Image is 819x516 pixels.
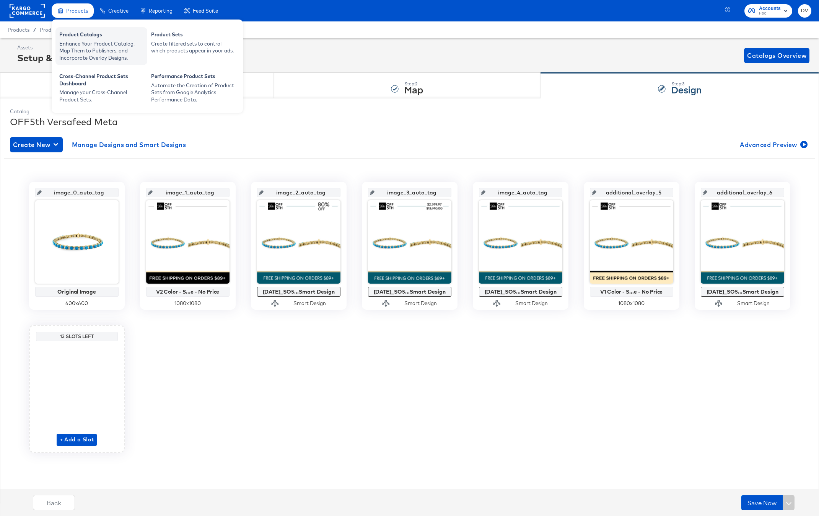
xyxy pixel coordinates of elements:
div: Smart Design [293,300,326,307]
span: Accounts [759,5,781,13]
div: [DATE]_SO5...Smart Design [703,289,782,295]
span: Advanced Preview [740,139,806,150]
div: Catalog [10,108,809,115]
span: / [29,27,40,33]
span: Manage Designs and Smart Designs [72,139,186,150]
div: OFF5th Versafeed Meta [10,115,809,128]
div: Step: 2 [404,81,423,87]
div: Setup & Map Catalog [17,51,113,64]
span: HBC [759,11,781,17]
strong: Design [671,83,702,96]
div: 600 x 600 [35,300,119,307]
div: Smart Design [404,300,437,307]
div: [DATE]_SO5...Smart Design [259,289,339,295]
span: Create New [13,139,60,150]
button: Advanced Preview [737,137,809,152]
span: Catalogs Overview [747,50,806,61]
button: Catalogs Overview [744,48,809,63]
div: 1080 x 1080 [590,300,673,307]
div: V2 Color - S...e - No Price [148,289,228,295]
button: AccountsHBC [744,4,792,18]
strong: Map [404,83,423,96]
button: Create New [10,137,63,152]
button: + Add a Slot [57,434,97,446]
button: DV [798,4,811,18]
button: Manage Designs and Smart Designs [69,137,189,152]
span: DV [801,7,808,15]
div: Assets [17,44,113,51]
div: [DATE]_SO5...Smart Design [370,289,449,295]
button: Save Now [741,495,783,510]
a: Product Catalogs [40,27,82,33]
div: Original Image [37,289,117,295]
div: Smart Design [737,300,770,307]
div: Step: 3 [671,81,702,87]
span: Feed Suite [193,8,218,14]
span: Reporting [149,8,173,14]
span: Products [66,8,88,14]
div: 13 Slots Left [38,333,116,340]
div: Smart Design [515,300,548,307]
div: 1080 x 1080 [146,300,230,307]
span: + Add a Slot [60,435,94,444]
span: Products [8,27,29,33]
div: V1 Color - S...e - No Price [592,289,671,295]
span: Creative [108,8,129,14]
div: [DATE]_SO5...Smart Design [481,289,560,295]
button: Back [33,495,75,510]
